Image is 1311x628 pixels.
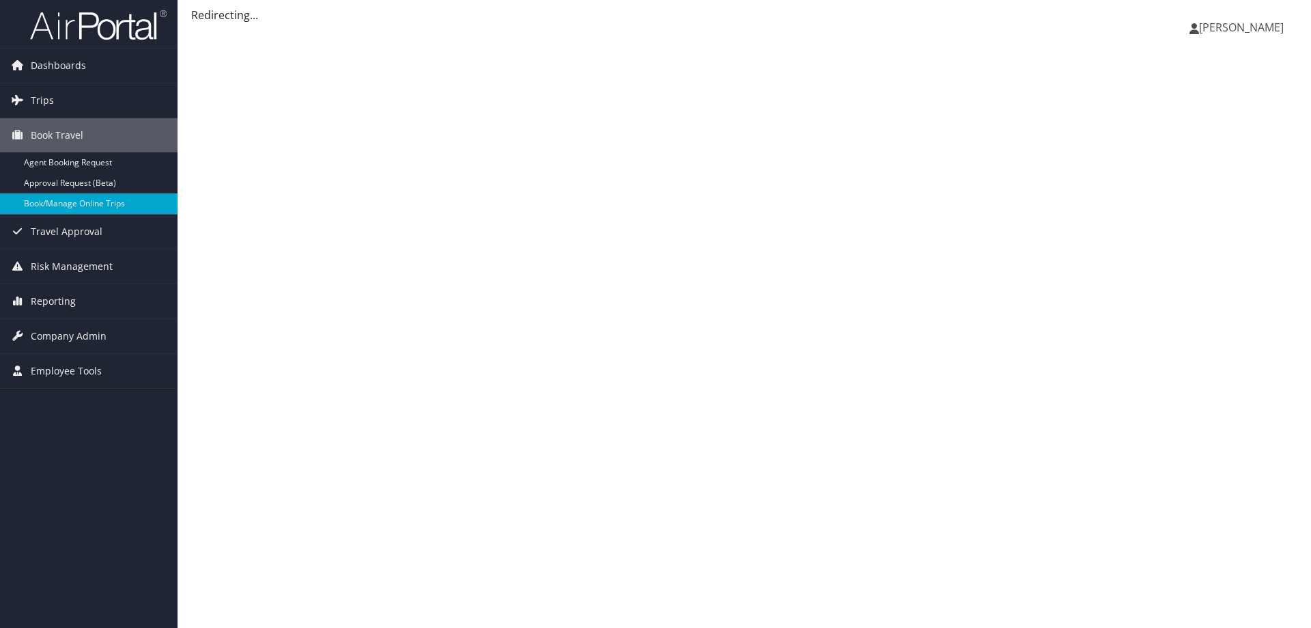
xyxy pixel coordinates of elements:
[31,354,102,388] span: Employee Tools
[191,7,1297,23] div: Redirecting...
[30,9,167,41] img: airportal-logo.png
[31,215,102,249] span: Travel Approval
[1199,20,1284,35] span: [PERSON_NAME]
[31,118,83,152] span: Book Travel
[31,249,113,284] span: Risk Management
[1189,7,1297,48] a: [PERSON_NAME]
[31,319,107,353] span: Company Admin
[31,83,54,118] span: Trips
[31,284,76,318] span: Reporting
[31,49,86,83] span: Dashboards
